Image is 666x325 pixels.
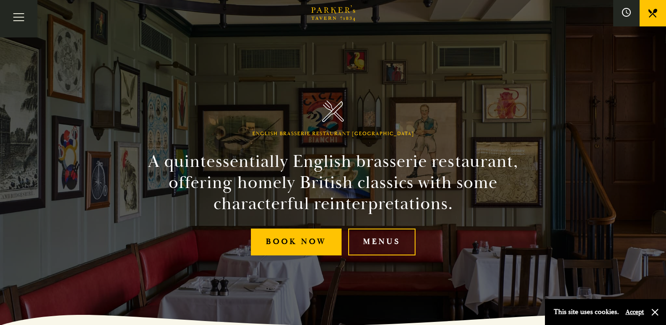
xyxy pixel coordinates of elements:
[651,308,659,317] button: Close and accept
[554,306,619,318] p: This site uses cookies.
[251,229,342,255] a: Book Now
[322,100,344,122] img: Parker's Tavern Brasserie Cambridge
[252,131,414,137] h1: English Brasserie Restaurant [GEOGRAPHIC_DATA]
[132,151,534,214] h2: A quintessentially English brasserie restaurant, offering homely British classics with some chara...
[348,229,416,255] a: Menus
[626,308,644,316] button: Accept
